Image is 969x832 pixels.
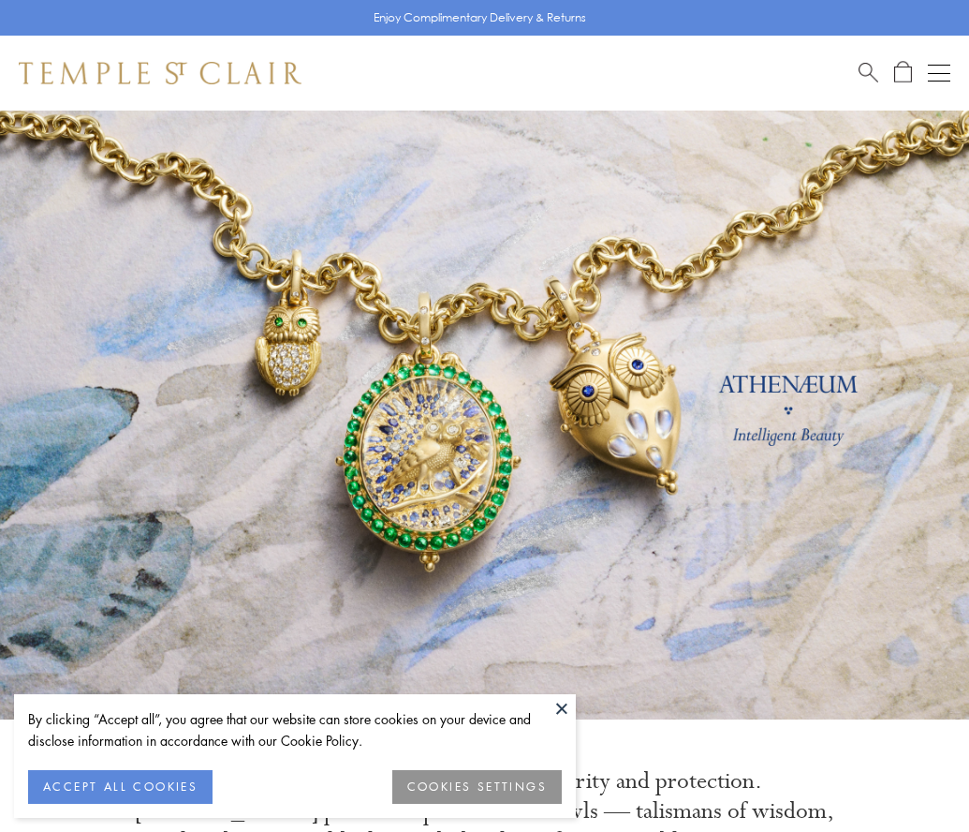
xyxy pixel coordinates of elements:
[894,61,912,84] a: Open Shopping Bag
[28,770,213,804] button: ACCEPT ALL COOKIES
[392,770,562,804] button: COOKIES SETTINGS
[28,708,562,751] div: By clicking “Accept all”, you agree that our website can store cookies on your device and disclos...
[859,61,878,84] a: Search
[19,62,301,84] img: Temple St. Clair
[928,62,950,84] button: Open navigation
[374,8,586,27] p: Enjoy Complimentary Delivery & Returns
